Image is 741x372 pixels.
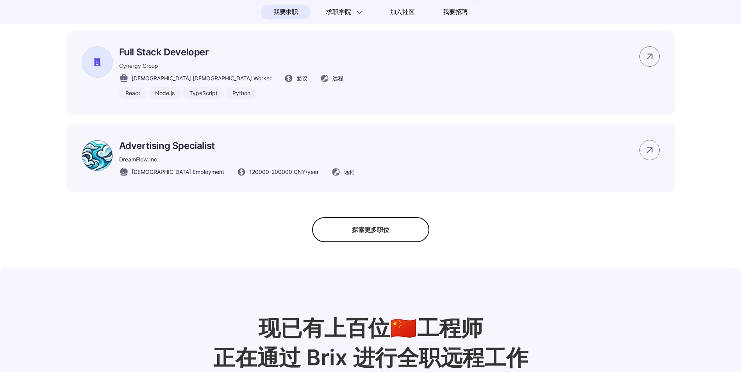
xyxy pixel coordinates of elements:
div: 探索更多职位 [312,217,429,242]
span: 我要招聘 [443,7,468,17]
span: [DEMOGRAPHIC_DATA] [DEMOGRAPHIC_DATA] Worker [132,74,271,82]
span: 120000 - 200000 CNY /year [249,168,319,176]
div: Python [226,87,257,99]
div: TypeScript [183,87,224,99]
span: DreamFlow Inc [119,156,157,163]
span: 远程 [332,74,343,82]
span: 加入社区 [390,6,415,18]
div: Node.js [149,87,181,99]
p: Full Stack Developer [119,46,343,58]
span: 面议 [296,74,307,82]
span: Cynergy Group [119,62,158,69]
p: Advertising Specialist [119,140,355,151]
span: 我要求职 [273,6,298,18]
span: [DEMOGRAPHIC_DATA] Employment [132,168,224,176]
span: 远程 [344,168,355,176]
div: React [119,87,146,99]
span: 求职学院 [326,7,351,17]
